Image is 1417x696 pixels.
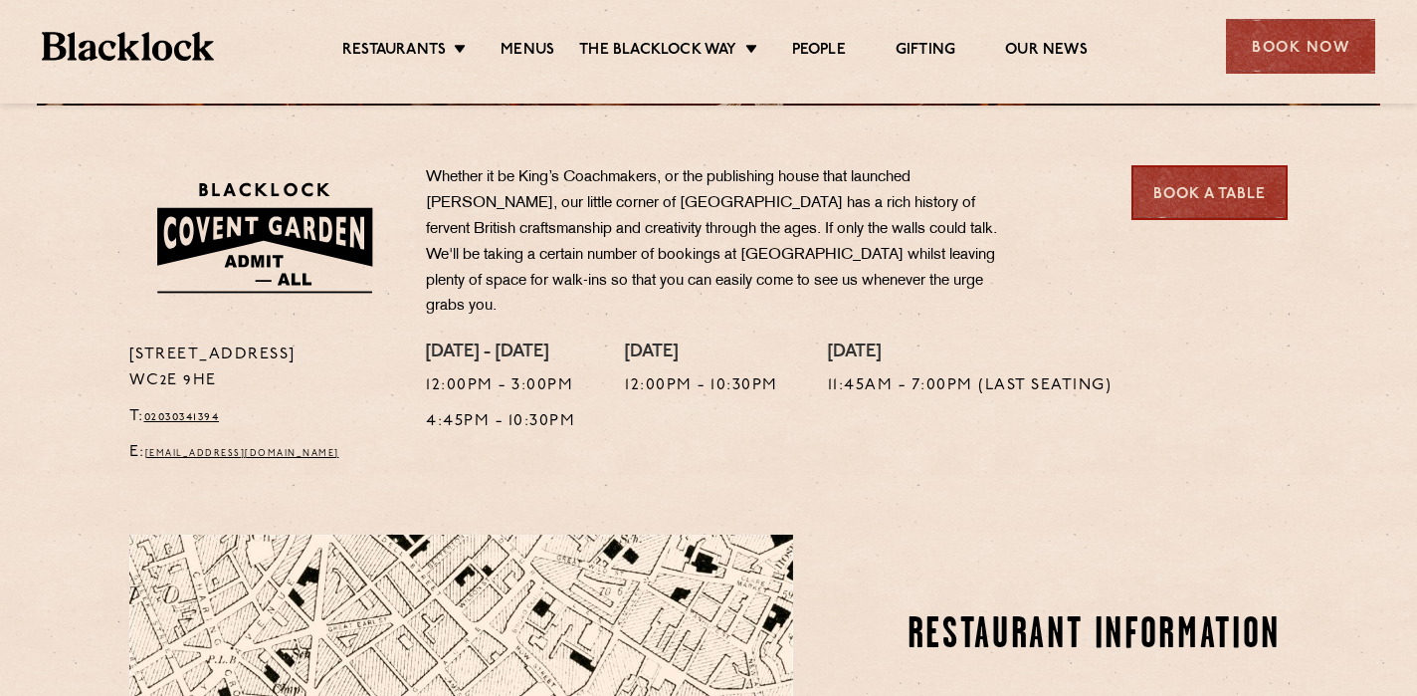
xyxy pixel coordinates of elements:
[1131,165,1288,220] a: Book a Table
[1226,19,1375,74] div: Book Now
[625,373,778,399] p: 12:00pm - 10:30pm
[579,41,736,63] a: The Blacklock Way
[426,165,1013,320] p: Whether it be King’s Coachmakers, or the publishing house that launched [PERSON_NAME], our little...
[129,404,397,430] p: T:
[129,343,397,394] p: [STREET_ADDRESS] WC2E 9HE
[144,411,220,423] a: 02030341394
[501,41,554,63] a: Menus
[828,373,1113,399] p: 11:45am - 7:00pm (Last Seating)
[145,449,339,458] a: [EMAIL_ADDRESS][DOMAIN_NAME]
[129,440,397,466] p: E:
[42,32,214,61] img: BL_Textured_Logo-footer-cropped.svg
[792,41,846,63] a: People
[426,373,575,399] p: 12:00pm - 3:00pm
[828,343,1113,364] h4: [DATE]
[426,409,575,435] p: 4:45pm - 10:30pm
[896,41,955,63] a: Gifting
[426,343,575,364] h4: [DATE] - [DATE]
[129,165,397,310] img: BLA_1470_CoventGarden_Website_Solid.svg
[908,611,1289,661] h2: Restaurant information
[1005,41,1088,63] a: Our News
[625,343,778,364] h4: [DATE]
[342,41,446,63] a: Restaurants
